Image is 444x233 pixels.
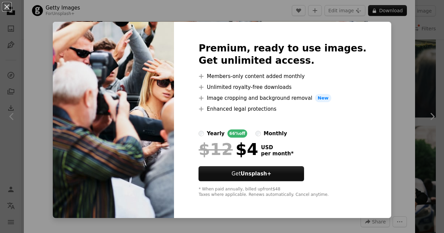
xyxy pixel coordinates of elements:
span: $12 [199,140,233,158]
li: Image cropping and background removal [199,94,366,102]
strong: Unsplash+ [241,171,271,177]
li: Members-only content added monthly [199,72,366,80]
div: yearly [207,129,224,138]
button: GetUnsplash+ [199,166,304,181]
div: 66% off [227,129,248,138]
h2: Premium, ready to use images. Get unlimited access. [199,42,366,67]
div: $4 [199,140,258,158]
span: USD [261,144,294,151]
span: New [315,94,331,102]
span: per month * [261,151,294,157]
input: yearly66%off [199,131,204,136]
input: monthly [255,131,261,136]
img: premium_photo-1661964254570-9a9e7c8b18d4 [53,22,174,218]
div: monthly [264,129,287,138]
li: Unlimited royalty-free downloads [199,83,366,91]
li: Enhanced legal protections [199,105,366,113]
div: * When paid annually, billed upfront $48 Taxes where applicable. Renews automatically. Cancel any... [199,187,366,198]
